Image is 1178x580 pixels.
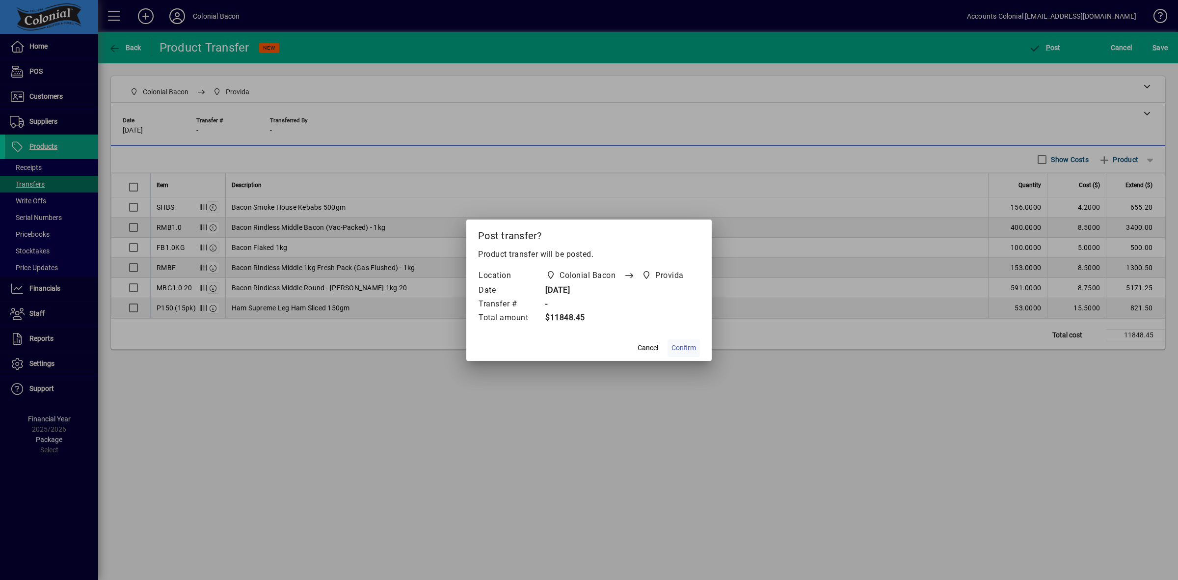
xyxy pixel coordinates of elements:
[538,284,702,298] td: [DATE]
[538,311,702,325] td: $11848.45
[478,268,538,284] td: Location
[671,343,696,353] span: Confirm
[478,284,538,298] td: Date
[638,343,658,353] span: Cancel
[668,339,700,357] button: Confirm
[466,220,712,248] h2: Post transfer?
[543,269,619,282] span: Colonial Bacon
[538,298,702,311] td: -
[478,249,700,260] p: Product transfer will be posted.
[478,311,538,325] td: Total amount
[632,339,664,357] button: Cancel
[478,298,538,311] td: Transfer #
[560,270,616,281] span: Colonial Bacon
[655,270,684,281] span: Provida
[639,269,688,282] span: Provida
